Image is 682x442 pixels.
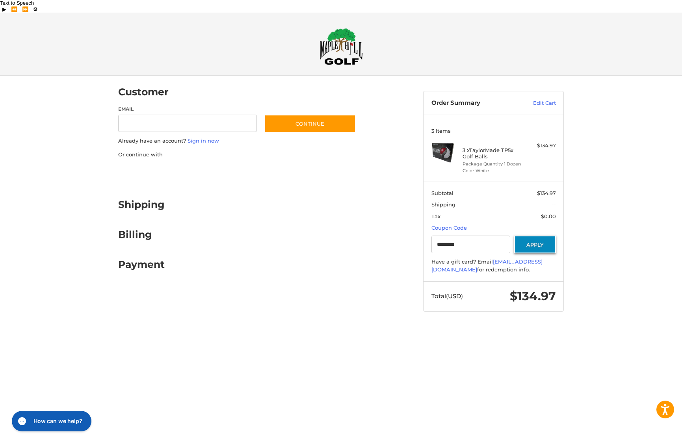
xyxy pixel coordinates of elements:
label: Email [118,106,257,113]
h3: Order Summary [431,99,516,107]
button: Previous [9,6,20,13]
span: -- [552,201,556,208]
h2: Billing [118,228,164,241]
button: Continue [264,115,356,133]
iframe: PayPal-venmo [249,166,308,180]
span: Subtotal [431,190,453,196]
img: Maple Hill Golf [320,28,363,65]
iframe: PayPal-paypal [116,166,175,180]
a: Edit Cart [516,99,556,107]
h2: Payment [118,258,165,271]
h2: Shipping [118,199,165,211]
iframe: Gorgias live chat messenger [8,408,94,434]
button: Forward [20,6,31,13]
p: Or continue with [118,151,356,159]
h4: 3 x TaylorMade TP5x Golf Balls [463,147,523,160]
span: $134.97 [537,190,556,196]
span: $0.00 [541,213,556,219]
iframe: PayPal-paylater [182,166,242,180]
button: Apply [514,236,556,253]
li: Package Quantity 1 Dozen [463,161,523,167]
li: Color White [463,167,523,174]
div: Have a gift card? Email for redemption info. [431,258,556,273]
h3: 3 Items [431,128,556,134]
span: Tax [431,213,440,219]
span: Shipping [431,201,455,208]
a: Coupon Code [431,225,467,231]
button: Settings [31,6,40,13]
span: Total (USD) [431,292,463,300]
a: Sign in now [188,137,219,144]
p: Already have an account? [118,137,356,145]
h2: Customer [118,86,169,98]
div: $134.97 [525,142,556,150]
input: Gift Certificate or Coupon Code [431,236,511,253]
a: [EMAIL_ADDRESS][DOMAIN_NAME] [431,258,543,273]
span: $134.97 [510,289,556,303]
